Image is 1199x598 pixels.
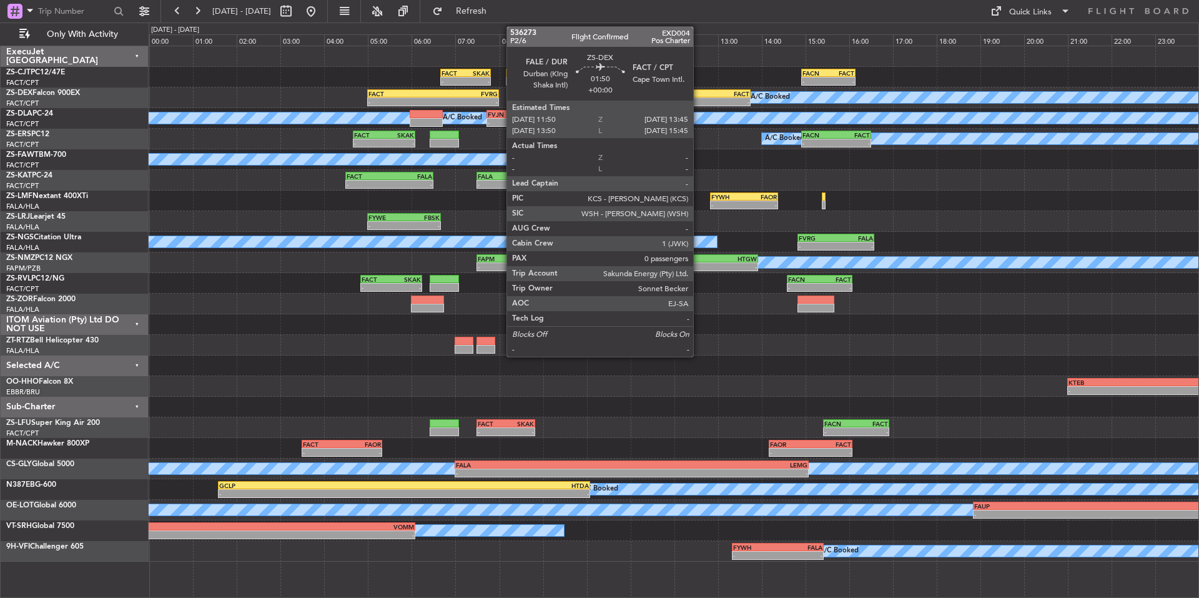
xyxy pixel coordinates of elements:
div: - [829,77,854,85]
div: - [478,181,522,188]
div: - [802,139,836,147]
div: - [478,263,502,271]
a: ZS-LRJLearjet 45 [6,213,66,221]
a: ZS-CJTPC12/47E [6,69,65,76]
span: ZS-NMZ [6,254,35,262]
div: FACN [802,131,836,139]
div: FACT [368,90,433,97]
div: 15:00 [806,34,849,46]
span: ZS-FAW [6,151,34,159]
div: FACN [788,276,820,283]
div: Quick Links [1009,6,1052,19]
div: - [593,201,635,209]
div: FACT [856,420,888,427]
div: - [802,77,828,85]
a: OE-LOTGlobal 6000 [6,502,76,509]
a: ZS-ERSPC12 [6,131,49,138]
div: - [342,449,381,456]
div: FALA [593,193,635,201]
div: 10:00 [587,34,631,46]
a: CS-GLYGlobal 5000 [6,461,74,468]
button: Refresh [427,1,501,21]
a: FACT/CPT [6,181,39,191]
a: ZS-DEXFalcon 900EX [6,89,80,97]
span: ZS-DLA [6,110,32,117]
span: CS-GLY [6,461,32,468]
div: - [219,490,404,497]
div: 18:00 [937,34,980,46]
div: - [503,263,527,271]
a: FACT/CPT [6,161,39,170]
div: - [384,139,414,147]
span: ZS-LRJ [6,213,30,221]
a: N387EBG-600 [6,481,56,489]
button: Only With Activity [14,24,136,44]
div: - [635,201,677,209]
div: - [456,469,631,477]
div: FVRG [536,90,579,97]
a: FALA/HLA [6,346,39,356]
a: ZS-KATPC-24 [6,172,52,179]
a: FALA/HLA [6,222,39,232]
div: - [733,552,777,559]
div: - [536,98,579,106]
div: - [227,531,414,539]
a: M-NACKHawker 800XP [6,440,89,447]
div: - [788,284,820,291]
a: ZS-FAWTBM-700 [6,151,66,159]
div: FALA [573,255,664,262]
div: FBSK [404,214,440,221]
div: - [347,181,389,188]
div: FALA [390,172,432,180]
div: - [836,139,870,147]
div: A/C Booked [819,542,859,561]
a: ZS-DLAPC-24 [6,110,53,117]
div: - [392,284,422,291]
div: SKAK [392,276,422,283]
div: 16:00 [849,34,893,46]
div: 23:00 [1155,34,1199,46]
div: SKAK [466,69,490,77]
a: ZS-RVLPC12/NG [6,275,64,282]
div: 21:00 [1068,34,1112,46]
span: Only With Activity [32,30,132,39]
div: FAOR [744,193,777,201]
div: FALA [836,234,874,242]
div: - [824,428,856,436]
span: ZS-CJT [6,69,31,76]
div: - [433,98,498,106]
span: ZS-ERS [6,131,31,138]
div: 03:00 [280,34,324,46]
div: - [303,449,342,456]
div: FYWE [368,214,404,221]
div: - [488,119,514,126]
div: FALA [478,172,522,180]
div: 20:00 [1024,34,1068,46]
div: 14:00 [762,34,806,46]
span: M-NACK [6,440,37,447]
span: ZS-ZOR [6,296,33,303]
div: 04:00 [324,34,368,46]
div: - [523,181,567,188]
div: - [799,242,836,250]
div: 22:00 [1112,34,1155,46]
div: FYWH [733,544,777,551]
div: FAOR [342,441,381,448]
div: 02:00 [237,34,280,46]
div: - [368,222,404,229]
div: - [632,469,807,477]
div: FALA [777,544,822,551]
div: - [856,428,888,436]
a: VT-SRHGlobal 7500 [6,522,74,530]
div: FACT [829,69,854,77]
a: ZS-ZORFalcon 2000 [6,296,76,303]
a: ZS-LMFNextant 400XTi [6,192,88,200]
div: - [404,490,589,497]
div: HTDA [404,482,589,489]
span: ZS-KAT [6,172,32,179]
span: ZT-RTZ [6,337,30,344]
span: ZS-DEX [6,89,32,97]
div: - [478,428,506,436]
div: 19:00 [980,34,1024,46]
div: FACT [347,172,389,180]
